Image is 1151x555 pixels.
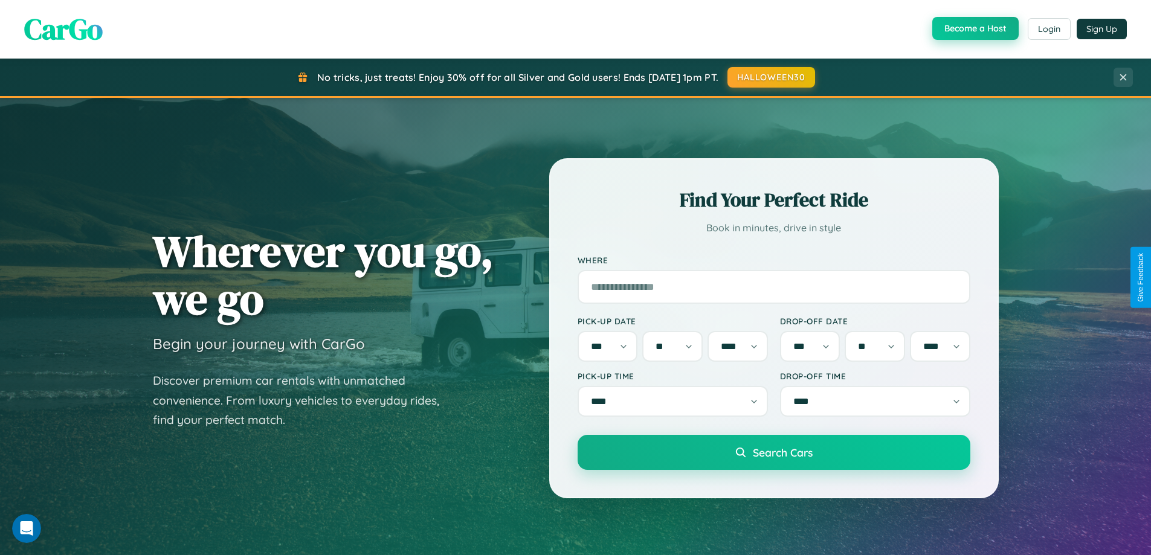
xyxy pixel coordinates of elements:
span: Search Cars [753,446,813,459]
label: Pick-up Time [578,371,768,381]
h1: Wherever you go, we go [153,227,494,322]
p: Discover premium car rentals with unmatched convenience. From luxury vehicles to everyday rides, ... [153,371,455,430]
iframe: Intercom live chat [12,514,41,543]
span: CarGo [24,9,103,49]
p: Book in minutes, drive in style [578,219,970,237]
div: Give Feedback [1136,253,1145,302]
button: Become a Host [932,17,1019,40]
label: Pick-up Date [578,316,768,326]
h2: Find Your Perfect Ride [578,187,970,213]
span: No tricks, just treats! Enjoy 30% off for all Silver and Gold users! Ends [DATE] 1pm PT. [317,71,718,83]
button: Login [1028,18,1071,40]
button: Sign Up [1077,19,1127,39]
button: Search Cars [578,435,970,470]
label: Where [578,255,970,265]
button: HALLOWEEN30 [727,67,815,88]
label: Drop-off Date [780,316,970,326]
label: Drop-off Time [780,371,970,381]
h3: Begin your journey with CarGo [153,335,365,353]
